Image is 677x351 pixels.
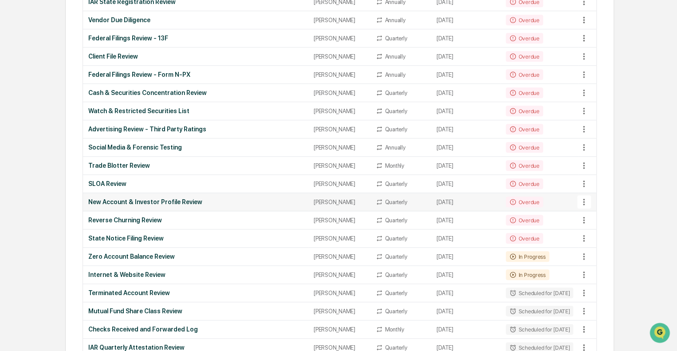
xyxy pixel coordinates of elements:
div: Quarterly [385,108,407,114]
div: Monthly [385,162,404,169]
div: [PERSON_NAME] [314,290,365,296]
div: [PERSON_NAME] [314,344,365,351]
div: Overdue [506,124,543,134]
div: Overdue [506,197,543,207]
div: Terminated Account Review [88,289,303,296]
div: Quarterly [385,308,407,315]
div: [PERSON_NAME] [314,326,365,333]
span: Data Lookup [18,129,56,138]
a: 🗄️Attestations [61,108,114,124]
img: 1746055101610-c473b297-6a78-478c-a979-82029cc54cd1 [9,68,25,84]
div: [PERSON_NAME] [314,253,365,260]
div: Social Media & Forensic Testing [88,144,303,151]
div: Quarterly [385,253,407,260]
div: Quarterly [385,217,407,224]
div: Mutual Fund Share Class Review [88,308,303,315]
span: Pylon [88,150,107,157]
td: [DATE] [431,320,500,339]
div: Watch & Restricted Securities List [88,107,303,114]
div: Client File Review [88,53,303,60]
div: Overdue [506,215,543,225]
div: Overdue [506,142,543,153]
div: Advertising Review - Third Party Ratings [88,126,303,133]
div: Federal Filings Review - Form N-PX [88,71,303,78]
div: Overdue [506,69,543,80]
div: 🔎 [9,130,16,137]
div: Checks Received and Forwarded Log [88,326,303,333]
td: [DATE] [431,138,500,157]
div: Federal Filings Review - 13F [88,35,303,42]
td: [DATE] [431,284,500,302]
div: In Progress [506,269,549,280]
div: [PERSON_NAME] [314,308,365,315]
div: Vendor Due Diligence [88,16,303,24]
div: 🗄️ [64,113,71,120]
div: Start new chat [30,68,146,77]
span: Preclearance [18,112,57,121]
div: Zero Account Balance Review [88,253,303,260]
td: [DATE] [431,248,500,266]
div: Annually [385,17,405,24]
div: [PERSON_NAME] [314,217,365,224]
a: Powered byPylon [63,150,107,157]
div: Trade Blotter Review [88,162,303,169]
div: Cash & Securities Concentration Review [88,89,303,96]
div: Quarterly [385,272,407,278]
td: [DATE] [431,102,500,120]
div: [PERSON_NAME] [314,272,365,278]
div: State Notice Filing Review [88,235,303,242]
div: SLOA Review [88,180,303,187]
div: Overdue [506,106,543,116]
a: 🔎Data Lookup [5,125,59,141]
div: IAR Quarterly Attestation Review [88,344,303,351]
td: [DATE] [431,29,500,47]
div: Overdue [506,160,543,171]
div: Quarterly [385,344,407,351]
div: Overdue [506,178,543,189]
td: [DATE] [431,302,500,320]
div: Quarterly [385,181,407,187]
td: [DATE] [431,229,500,248]
div: [PERSON_NAME] [314,235,365,242]
div: [PERSON_NAME] [314,199,365,205]
td: [DATE] [431,266,500,284]
td: [DATE] [431,84,500,102]
div: [PERSON_NAME] [314,53,365,60]
div: [PERSON_NAME] [314,35,365,42]
td: [DATE] [431,193,500,211]
div: Quarterly [385,290,407,296]
div: [PERSON_NAME] [314,90,365,96]
div: Reverse Churning Review [88,217,303,224]
div: Quarterly [385,90,407,96]
div: [PERSON_NAME] [314,144,365,151]
td: [DATE] [431,11,500,29]
td: [DATE] [431,47,500,66]
div: [PERSON_NAME] [314,71,365,78]
div: New Account & Investor Profile Review [88,198,303,205]
div: Quarterly [385,35,407,42]
div: [PERSON_NAME] [314,126,365,133]
td: [DATE] [431,157,500,175]
td: [DATE] [431,211,500,229]
div: [PERSON_NAME] [314,181,365,187]
div: Quarterly [385,126,407,133]
div: Overdue [506,233,543,244]
div: Overdue [506,87,543,98]
div: Scheduled for [DATE] [506,306,573,316]
button: Start new chat [151,71,161,81]
div: Overdue [506,51,543,62]
div: In Progress [506,251,549,262]
div: Annually [385,71,405,78]
td: [DATE] [431,120,500,138]
td: [DATE] [431,175,500,193]
div: We're available if you need us! [30,77,112,84]
div: Annually [385,53,405,60]
a: 🖐️Preclearance [5,108,61,124]
div: Quarterly [385,235,407,242]
p: How can we help? [9,19,161,33]
div: Quarterly [385,199,407,205]
div: Monthly [385,326,404,333]
td: [DATE] [431,66,500,84]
